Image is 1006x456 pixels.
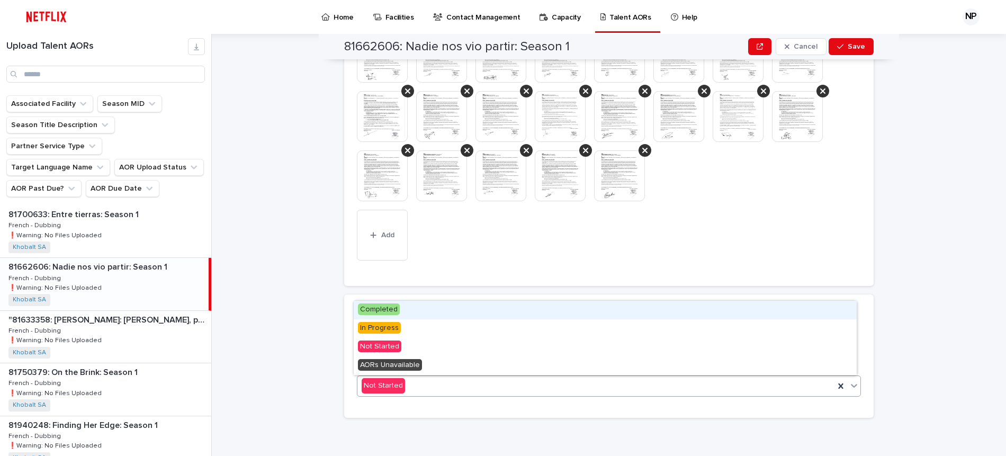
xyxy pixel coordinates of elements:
p: 81662606: Nadie nos vio partir: Season 1 [8,260,169,272]
span: AORs Unavailable [358,359,422,371]
h1: Upload Talent AORs [6,41,188,52]
button: Add [357,210,408,261]
span: Not Started [358,341,401,352]
h2: 81662606: Nadie nos vio partir: Season 1 [344,39,570,55]
span: Completed [358,303,400,315]
p: French - Dubbing [8,220,63,229]
span: Cancel [794,43,818,50]
a: Khobalt SA [13,349,46,356]
span: In Progress [358,322,401,334]
div: Not Started [362,378,405,394]
p: French - Dubbing [8,325,63,335]
button: AOR Due Date [86,180,159,197]
p: French - Dubbing [8,378,63,387]
p: ❗️Warning: No Files Uploaded [8,388,104,397]
p: "81633358: Juan Gabriel: Debo, puedo y quiero: Limited Series" [8,313,209,325]
p: 81700633: Entre tierras: Season 1 [8,208,141,220]
a: Khobalt SA [13,296,46,303]
p: ❗️Warning: No Files Uploaded [8,230,104,239]
p: ❗️Warning: No Files Uploaded [8,440,104,450]
img: ifQbXi3ZQGMSEF7WDB7W [21,6,71,28]
div: In Progress [354,319,857,338]
a: Khobalt SA [13,401,46,409]
button: AOR Past Due? [6,180,82,197]
input: Search [6,66,205,83]
p: French - Dubbing [8,273,63,282]
p: ❗️Warning: No Files Uploaded [8,335,104,344]
div: Not Started [354,338,857,356]
div: AORs Unavailable [354,356,857,375]
p: French - Dubbing [8,431,63,440]
button: Season MID [97,95,162,112]
span: Save [848,43,865,50]
div: Completed [354,301,857,319]
button: Season Title Description [6,117,115,133]
a: Khobalt SA [13,244,46,251]
span: Add [381,231,394,239]
button: AOR Upload Status [114,159,204,176]
p: 81940248: Finding Her Edge: Season 1 [8,418,160,431]
button: Target Language Name [6,159,110,176]
div: NP [963,8,980,25]
button: Cancel [776,38,827,55]
button: Save [829,38,874,55]
button: Associated Facility [6,95,93,112]
p: 81750379: On the Brink: Season 1 [8,365,140,378]
button: Partner Service Type [6,138,102,155]
p: ❗️Warning: No Files Uploaded [8,282,104,292]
